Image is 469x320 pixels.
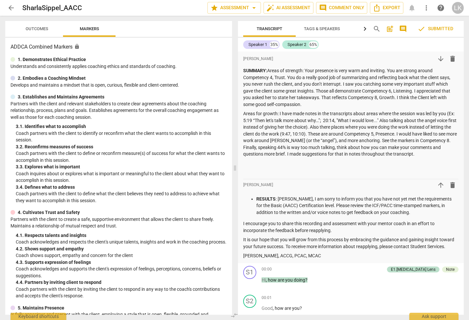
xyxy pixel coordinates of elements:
[399,25,407,33] span: comment
[11,313,66,320] div: Keyboard shortcuts
[256,196,276,202] strong: RESULTS
[262,295,272,301] span: 00:01
[243,252,459,259] p: [PERSON_NAME], ACCG, PCAC, MCAC
[16,252,227,259] p: Coach shows support, empathy and concern for the client
[80,26,99,31] span: Markers
[300,306,302,311] span: ?
[210,4,218,12] span: star
[18,305,64,311] p: 5. Maintains Presence
[446,267,455,272] div: Note
[243,110,459,158] p: Areas for growth: I have made notes in the transcripts about areas where the session was led by y...
[243,266,256,279] div: Change speaker
[16,190,227,204] p: Coach partners with the client to define what the client believes they need to address to achieve...
[417,25,453,33] span: Submitted
[243,295,256,308] div: Change speaker
[373,25,381,33] span: search
[278,277,285,283] span: are
[26,26,48,31] span: Outcomes
[385,24,395,34] button: Add summary
[437,55,445,63] span: arrow_downward
[435,179,447,191] button: Move up
[309,41,318,48] div: 65%
[316,2,367,14] button: Comment only
[262,306,273,311] span: Filler word
[16,143,227,150] div: 3. 2. Reconfirms measures of success
[18,94,104,100] p: 3. Establishes and Maintains Agreements
[11,43,227,51] h3: ADDCA Combined Markers
[449,181,457,189] span: delete
[16,163,227,170] div: 3. 3. Explores what is important
[250,4,258,12] span: arrow_drop_down
[243,67,459,108] p: Areas of strength: Your presence is very warm and inviting. You are strong around Competency 4, T...
[391,267,436,272] div: E1.[MEDICAL_DATA] Lens
[417,25,425,33] span: check
[452,2,464,14] button: LK
[16,266,227,279] p: Coach acknowledges and supports the client's expression of feelings, perceptions, concerns, belie...
[16,170,227,184] p: Coach inquires about or explores what is important or meaningful to the client about what they wa...
[18,56,86,63] p: 1. Demonstrates Ethical Practice
[319,4,327,12] span: comment
[16,279,227,286] div: 4. 4. Partners by inviting client to respond
[256,196,459,216] p: : [PERSON_NAME], I am sorry to inform you that you have not yet met the requirements for the Basi...
[16,286,227,299] p: Coach partners with the client by inviting the client to respond in any way to the coach's contri...
[288,41,306,48] div: Speaker 2
[449,55,457,63] span: delete
[18,75,86,82] p: 2. Embodies a Coaching Mindset
[210,4,258,12] span: Assessment
[264,2,313,14] button: AI Assessment
[257,26,282,31] span: Transcript
[437,181,445,189] span: arrow_upward
[207,2,261,14] button: Assessment
[305,277,308,283] span: ?
[398,24,408,34] button: Show/Hide comments
[16,245,227,252] div: 4. 2. Shows support and empathy
[11,63,227,70] p: Understands and consistently applies coaching ethics and standards of coaching.
[16,150,227,163] p: Coach partners with the client to define or reconfirm measure(s) of success for what the client w...
[370,2,403,14] button: Export
[412,22,458,35] button: Review is completed
[437,4,445,12] span: help
[292,306,300,311] span: you
[7,4,15,12] span: arrow_back
[248,41,267,48] div: Speaker 1
[319,4,364,12] span: Comment only
[11,100,227,121] p: Partners with the client and relevant stakeholders to create clear agreements about the coaching ...
[262,277,266,283] span: Filler word
[262,267,272,272] span: 00:00
[373,4,400,12] span: Export
[16,123,227,130] div: 3. 1. Identifies what to accomplish
[16,239,227,245] p: Coach acknowledges and respects the client's unique talents, insights and work in the coaching pr...
[285,306,292,311] span: are
[74,44,80,49] span: Assessment is enabled for this document. The competency model is locked and follows the assessmen...
[275,306,285,311] span: how
[273,306,275,311] span: ,
[243,182,273,188] span: [PERSON_NAME]
[285,277,294,283] span: you
[270,41,279,48] div: 35%
[11,216,227,229] p: Partners with the client to create a safe, supportive environment that allows the client to share...
[18,209,80,216] p: 4. Cultivates Trust and Safety
[243,68,267,73] strong: SUMMARY:
[422,4,430,12] span: more_vert
[304,26,340,31] span: Tags & Speakers
[11,82,227,89] p: Develops and maintains a mindset that is open, curious, flexible and client-centered.
[16,232,227,239] div: 4. 1. Respects talents and insights
[266,4,310,12] span: AI Assessment
[294,277,305,283] span: doing
[22,4,82,12] h2: SharlaSippel_AACC
[266,277,268,283] span: ,
[243,236,459,250] p: It is our hope that you will grow from this process by embracing the guidance and gaining insight...
[435,2,447,14] a: Help
[16,184,227,191] div: 3. 4. Defines what to address
[268,277,278,283] span: how
[243,220,459,234] p: I encourage you to share this recording and assessment with your mentor coach in an effort to inc...
[435,53,447,65] button: Move down
[266,4,274,12] span: auto_fix_high
[16,130,227,143] p: Coach partners with the client to identify or reconfirm what the client wants to accomplish in th...
[372,24,382,34] button: Search
[243,56,273,62] span: [PERSON_NAME]
[386,25,394,33] span: post_add
[16,259,227,266] div: 4. 3. Supports expression of feelings
[409,313,458,320] div: Ask support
